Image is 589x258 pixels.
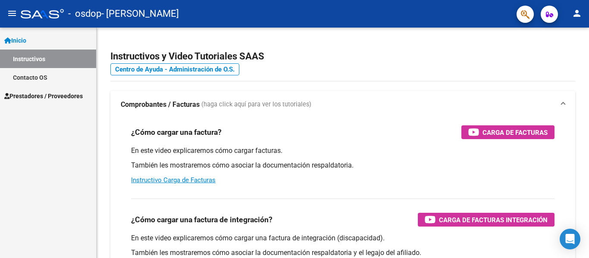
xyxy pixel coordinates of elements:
[560,229,580,249] div: Open Intercom Messenger
[131,214,273,226] h3: ¿Cómo cargar una factura de integración?
[418,213,555,227] button: Carga de Facturas Integración
[7,8,17,19] mat-icon: menu
[4,91,83,101] span: Prestadores / Proveedores
[110,63,239,75] a: Centro de Ayuda - Administración de O.S.
[482,127,548,138] span: Carga de Facturas
[68,4,101,23] span: - osdop
[131,233,555,243] p: En este video explicaremos cómo cargar una factura de integración (discapacidad).
[131,176,216,184] a: Instructivo Carga de Facturas
[131,248,555,258] p: También les mostraremos cómo asociar la documentación respaldatoria y el legajo del afiliado.
[131,161,555,170] p: También les mostraremos cómo asociar la documentación respaldatoria.
[461,125,555,139] button: Carga de Facturas
[131,126,222,138] h3: ¿Cómo cargar una factura?
[439,214,548,225] span: Carga de Facturas Integración
[110,91,575,118] mat-expansion-panel-header: Comprobantes / Facturas (haga click aquí para ver los tutoriales)
[572,8,582,19] mat-icon: person
[131,146,555,155] p: En este video explicaremos cómo cargar facturas.
[110,48,575,65] h2: Instructivos y Video Tutoriales SAAS
[201,100,311,109] span: (haga click aquí para ver los tutoriales)
[121,100,200,109] strong: Comprobantes / Facturas
[101,4,179,23] span: - [PERSON_NAME]
[4,36,26,45] span: Inicio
